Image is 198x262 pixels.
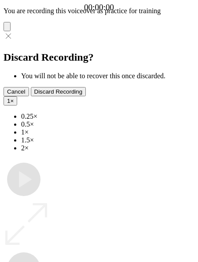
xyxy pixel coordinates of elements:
li: 1× [21,128,194,136]
p: You are recording this voiceover as practice for training [4,7,194,15]
button: Cancel [4,87,29,96]
li: 0.25× [21,113,194,120]
span: 1 [7,98,10,104]
li: 2× [21,144,194,152]
h2: Discard Recording? [4,51,194,63]
li: 0.5× [21,120,194,128]
button: 1× [4,96,17,106]
button: Discard Recording [31,87,86,96]
a: 00:00:00 [84,3,114,12]
li: 1.5× [21,136,194,144]
li: You will not be able to recover this once discarded. [21,72,194,80]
